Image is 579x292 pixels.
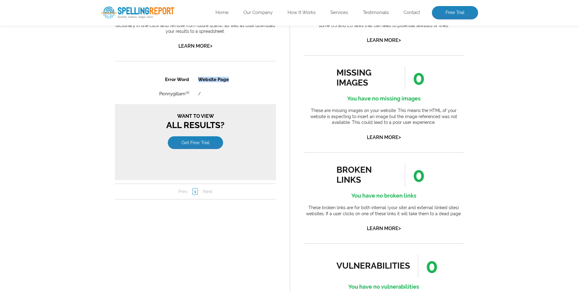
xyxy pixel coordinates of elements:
span: > [398,224,401,233]
div: missing images [336,68,391,88]
a: Learn More> [367,226,401,231]
td: Pennygillam [16,15,78,29]
a: 1 [78,116,83,123]
a: / [83,19,86,24]
div: broken links [336,165,391,185]
a: Testimonials [363,10,389,16]
p: These are missing images on your website. This means the HTML of your website is expecting to ins... [303,108,464,126]
img: SpellReport [101,7,174,19]
th: Error Word [16,1,78,15]
a: Contact [404,10,420,16]
h3: All Results? [3,41,158,58]
span: > [398,36,401,44]
span: 0 [405,163,425,186]
a: Services [330,10,348,16]
a: Free Trial [432,6,478,19]
th: Website Page [79,1,145,15]
a: Learn More> [367,134,401,140]
span: 0 [418,254,438,277]
span: > [210,42,212,50]
span: Want to view [3,41,158,47]
h4: You have no vulnerabilities [303,282,464,292]
h4: You have no missing images [303,94,464,104]
span: > [398,133,401,141]
a: How It Works [288,10,315,16]
a: Learn More> [367,37,401,43]
div: vulnerabilities [336,261,410,271]
a: Home [215,10,229,16]
h4: You have no broken links [303,191,464,201]
a: Our Company [243,10,273,16]
a: Get Free Trial [53,64,108,77]
a: Learn More> [178,43,212,49]
span: 0 [405,66,425,89]
p: These broken links are for both internal (your site) and external (linked sites) websites. If a u... [303,205,464,217]
span: en [71,19,75,23]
